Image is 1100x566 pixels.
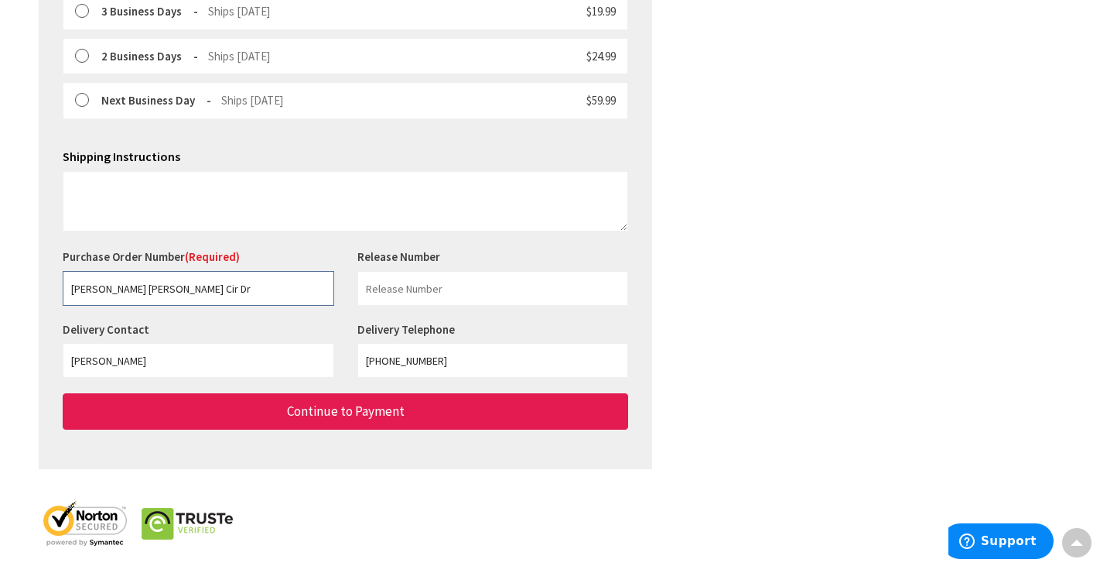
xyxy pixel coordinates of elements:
span: Ships [DATE] [221,93,283,108]
label: Release Number [357,249,440,265]
span: Continue to Payment [287,403,405,420]
input: Release Number [357,271,629,306]
label: Delivery Contact [63,322,153,337]
span: Shipping Instructions [63,149,180,164]
span: Ships [DATE] [208,4,270,19]
strong: 2 Business Days [101,49,198,63]
img: truste-seal.png [141,500,234,547]
span: (Required) [185,249,240,264]
span: $19.99 [586,4,616,19]
iframe: Opens a widget where you can find more information [948,523,1054,562]
span: $24.99 [586,49,616,63]
span: Ships [DATE] [208,49,270,63]
strong: Next Business Day [101,93,211,108]
strong: 3 Business Days [101,4,198,19]
span: $59.99 [586,93,616,108]
label: Delivery Telephone [357,322,459,337]
label: Purchase Order Number [63,249,240,265]
button: Continue to Payment [63,393,628,430]
img: norton-seal.png [39,500,132,547]
input: Purchase Order Number [63,271,334,306]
